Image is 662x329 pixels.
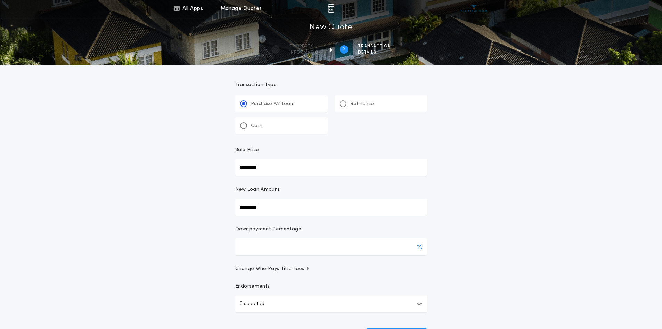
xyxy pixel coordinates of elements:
p: 0 selected [239,300,264,308]
p: New Loan Amount [235,186,280,193]
h2: 2 [343,47,345,52]
p: Cash [251,123,262,130]
span: Transaction [358,44,391,49]
img: img [328,4,334,13]
button: Change Who Pays Title Fees [235,266,427,273]
input: Sale Price [235,159,427,176]
span: details [358,50,391,55]
p: Purchase W/ Loan [251,101,293,108]
img: vs-icon [461,5,487,12]
p: Sale Price [235,147,259,154]
span: Change Who Pays Title Fees [235,266,310,273]
button: 0 selected [235,296,427,312]
input: New Loan Amount [235,199,427,216]
span: information [289,50,322,55]
h1: New Quote [310,22,352,33]
p: Downpayment Percentage [235,226,302,233]
input: Downpayment Percentage [235,238,427,255]
span: Property [289,44,322,49]
p: Refinance [350,101,374,108]
p: Endorsements [235,283,427,290]
p: Transaction Type [235,81,427,88]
